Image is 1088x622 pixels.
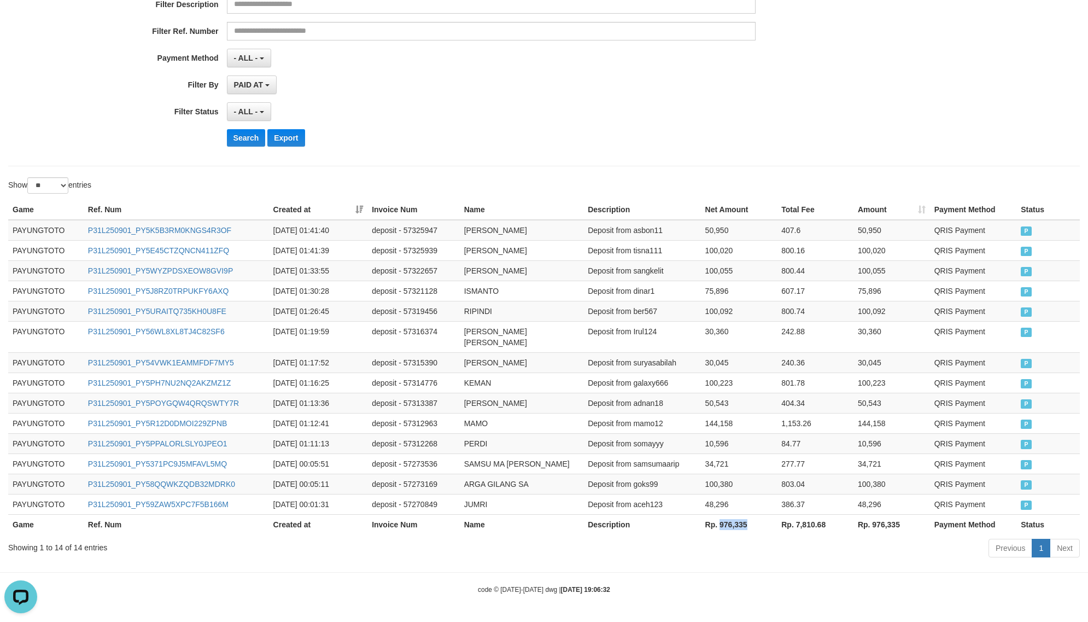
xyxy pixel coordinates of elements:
[269,281,368,301] td: [DATE] 01:30:28
[777,321,853,352] td: 242.88
[583,352,700,373] td: Deposit from suryasabilah
[930,321,1017,352] td: QRIS Payment
[701,200,777,220] th: Net Amount
[701,220,777,241] td: 50,950
[853,373,930,393] td: 100,223
[853,260,930,281] td: 100,055
[88,480,235,489] a: P31L250901_PY58QQWKZQDB32MDRK0
[853,321,930,352] td: 30,360
[460,393,584,413] td: [PERSON_NAME]
[367,413,460,433] td: deposit - 57312963
[234,80,263,89] span: PAID AT
[701,474,777,494] td: 100,380
[583,454,700,474] td: Deposit from samsumaarip
[367,474,460,494] td: deposit - 57273169
[460,240,584,260] td: [PERSON_NAME]
[367,220,460,241] td: deposit - 57325947
[269,260,368,281] td: [DATE] 01:33:55
[460,494,584,514] td: JUMRI
[227,129,266,147] button: Search
[853,220,930,241] td: 50,950
[460,301,584,321] td: RIPINDI
[269,413,368,433] td: [DATE] 01:12:41
[1021,460,1032,469] span: PAID
[701,413,777,433] td: 144,158
[367,321,460,352] td: deposit - 57316374
[853,433,930,454] td: 10,596
[583,240,700,260] td: Deposit from tisna111
[8,301,84,321] td: PAYUNGTOTO
[701,240,777,260] td: 100,020
[701,260,777,281] td: 100,055
[853,352,930,373] td: 30,045
[234,54,258,62] span: - ALL -
[8,321,84,352] td: PAYUNGTOTO
[8,200,84,220] th: Game
[930,352,1017,373] td: QRIS Payment
[88,399,239,408] a: P31L250901_PY5POYGQW4QRQSWTY7R
[777,260,853,281] td: 800.44
[988,539,1032,557] a: Previous
[367,200,460,220] th: Invoice Num
[777,393,853,413] td: 404.34
[367,281,460,301] td: deposit - 57321128
[777,454,853,474] td: 277.77
[8,281,84,301] td: PAYUNGTOTO
[930,200,1017,220] th: Payment Method
[88,327,225,336] a: P31L250901_PY56WL8XL8TJ4C82SF6
[853,413,930,433] td: 144,158
[269,301,368,321] td: [DATE] 01:26:45
[460,514,584,534] th: Name
[227,102,271,121] button: - ALL -
[1016,514,1080,534] th: Status
[583,301,700,321] td: Deposit from ber567
[367,494,460,514] td: deposit - 57270849
[88,460,227,468] a: P31L250901_PY5371PC9J5MFAVL5MQ
[88,500,229,509] a: P31L250901_PY59ZAW5XPC7F5B166M
[930,413,1017,433] td: QRIS Payment
[27,177,68,194] select: Showentries
[930,281,1017,301] td: QRIS Payment
[460,260,584,281] td: [PERSON_NAME]
[227,49,271,67] button: - ALL -
[583,393,700,413] td: Deposit from adnan18
[583,260,700,281] td: Deposit from sangkelit
[8,474,84,494] td: PAYUNGTOTO
[8,494,84,514] td: PAYUNGTOTO
[460,220,584,241] td: [PERSON_NAME]
[583,373,700,393] td: Deposit from galaxy666
[8,177,91,194] label: Show entries
[1021,399,1032,409] span: PAID
[853,474,930,494] td: 100,380
[583,413,700,433] td: Deposit from mamo12
[777,352,853,373] td: 240.36
[777,413,853,433] td: 1,153.26
[930,474,1017,494] td: QRIS Payment
[269,393,368,413] td: [DATE] 01:13:36
[1021,379,1032,388] span: PAID
[561,586,610,594] strong: [DATE] 19:06:32
[88,307,226,316] a: P31L250901_PY5URAITQ735KH0U8FE
[701,514,777,534] th: Rp. 976,335
[853,454,930,474] td: 34,721
[1050,539,1080,557] a: Next
[88,379,231,387] a: P31L250901_PY5PH7NU2NQ2AKZMZ1Z
[4,4,37,37] button: Open LiveChat chat widget
[1021,226,1032,236] span: PAID
[8,240,84,260] td: PAYUNGTOTO
[930,220,1017,241] td: QRIS Payment
[777,514,853,534] th: Rp. 7,810.68
[460,200,584,220] th: Name
[227,75,277,94] button: PAID AT
[930,301,1017,321] td: QRIS Payment
[367,240,460,260] td: deposit - 57325939
[930,514,1017,534] th: Payment Method
[269,433,368,454] td: [DATE] 01:11:13
[269,200,368,220] th: Created at: activate to sort column ascending
[701,433,777,454] td: 10,596
[930,393,1017,413] td: QRIS Payment
[1021,420,1032,429] span: PAID
[853,494,930,514] td: 48,296
[777,281,853,301] td: 607.17
[8,514,84,534] th: Game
